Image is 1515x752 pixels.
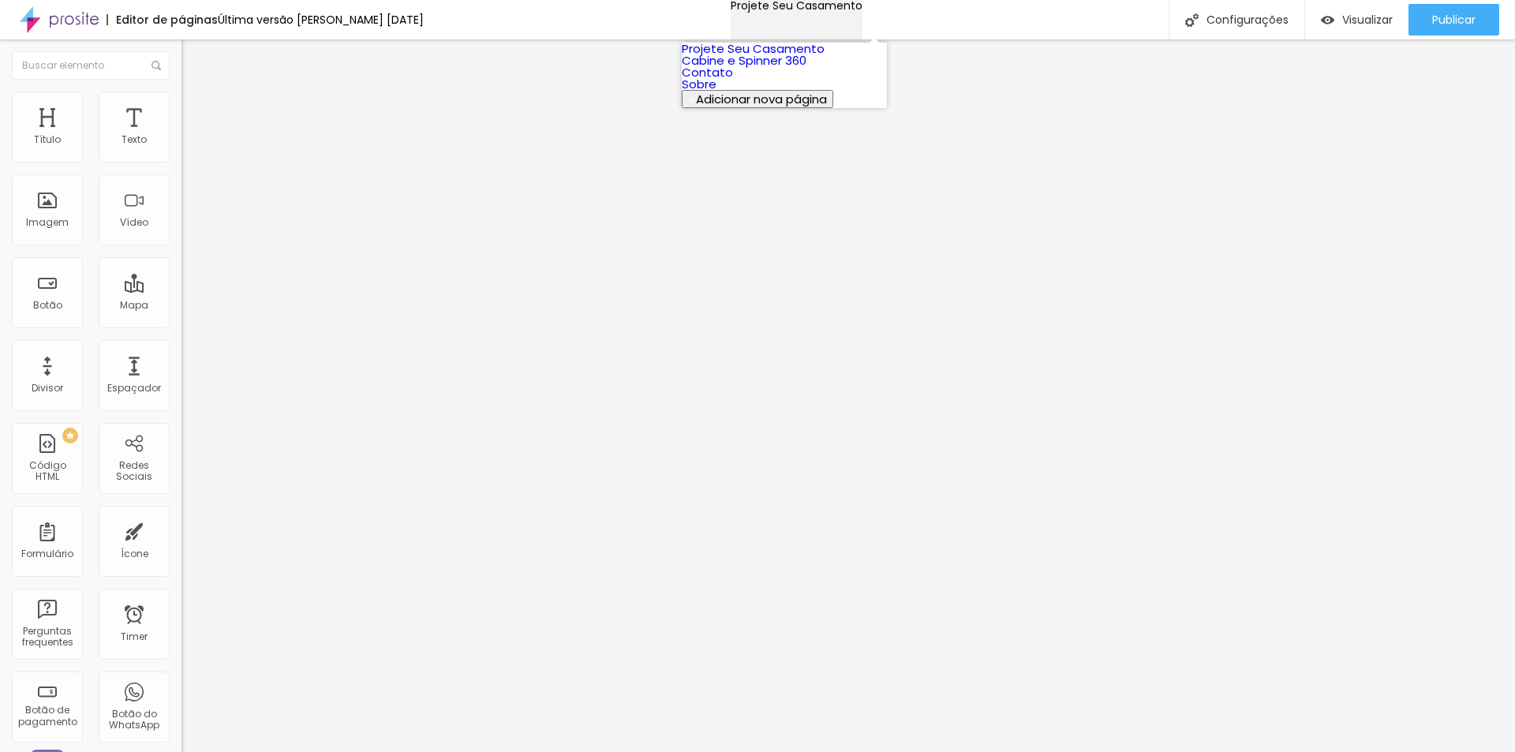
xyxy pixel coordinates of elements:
div: Título [34,134,61,145]
a: Cabine e Spinner 360 [682,52,806,69]
img: view-1.svg [1321,13,1334,27]
a: Contato [682,64,733,80]
div: Perguntas frequentes [16,626,78,649]
span: Visualizar [1342,13,1393,26]
div: Redes Sociais [103,460,165,483]
button: Publicar [1408,4,1499,36]
a: Projete Seu Casamento [682,40,825,57]
button: Visualizar [1305,4,1408,36]
div: Formulário [21,548,73,559]
div: Divisor [32,383,63,394]
span: Adicionar nova página [696,91,827,107]
div: Ícone [121,548,148,559]
button: Adicionar nova página [682,90,833,108]
div: Última versão [PERSON_NAME] [DATE] [218,14,424,25]
span: Publicar [1432,13,1476,26]
iframe: Editor [181,39,1515,752]
input: Buscar elemento [12,51,170,80]
a: Sobre [682,76,716,92]
div: Espaçador [107,383,161,394]
div: Texto [122,134,147,145]
div: Timer [121,631,148,642]
div: Imagem [26,217,69,228]
div: Botão do WhatsApp [103,709,165,731]
div: Vídeo [120,217,148,228]
div: Mapa [120,300,148,311]
div: Código HTML [16,460,78,483]
div: Botão de pagamento [16,705,78,728]
img: Icone [151,61,161,70]
img: Icone [1185,13,1199,27]
div: Editor de páginas [107,14,218,25]
div: Botão [33,300,62,311]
